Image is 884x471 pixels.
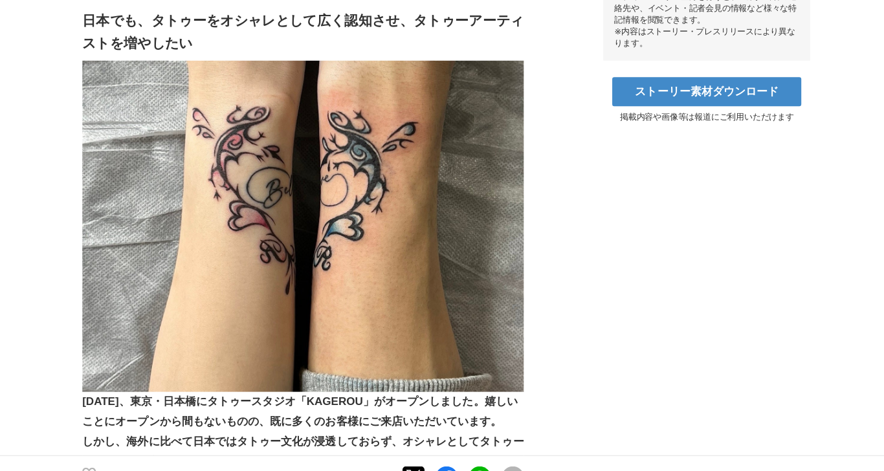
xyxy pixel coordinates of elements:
a: ストーリー素材ダウンロード [596,75,773,102]
img: thumbnail_3f31b1a0-7eea-11ee-bab4-dd44625ac535.jpg [99,60,513,370]
strong: 日本でも、タトゥーをオシャレとして広く認知させ、タトゥーアーティストを増やしたい [99,15,513,50]
strong: しかし、海外に比べて日本ではタトゥー文化が浸透しておらず、オシャレとしてタトゥーを入れている方はまだまだ少ないのが現状です。 [99,411,513,441]
p: 4 [99,454,112,460]
p: ストーリーをシェアする [284,445,384,457]
p: 掲載内容や画像等は報道にご利用いただけます [588,107,782,118]
strong: [DATE]、東京・日本橋にタトゥースタジオ「KAGEROU」がオープンしました。嬉しいことにオープンから間もないものの、既に多くのお客様にご来店いただいています。 [99,373,507,403]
